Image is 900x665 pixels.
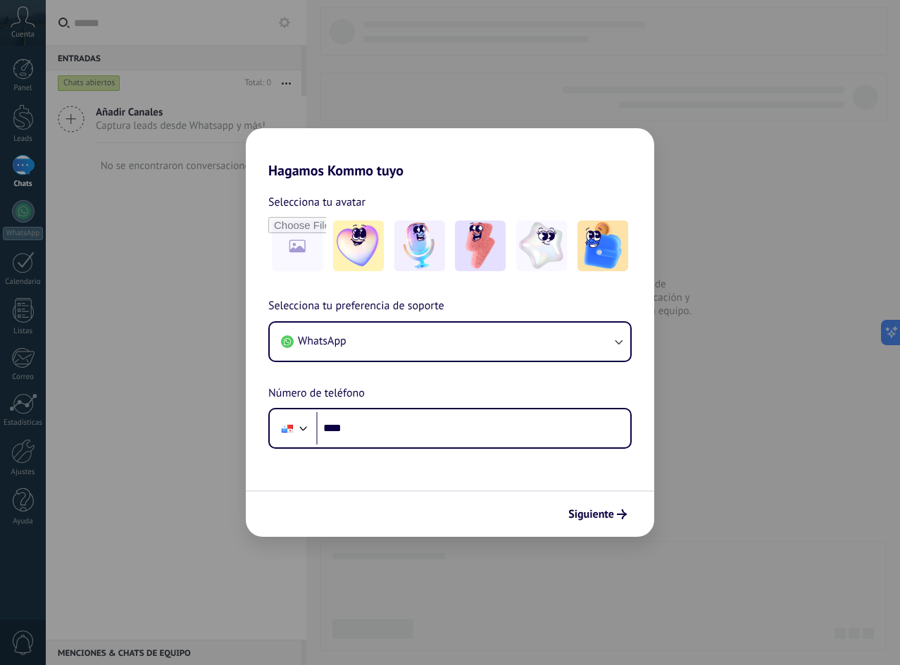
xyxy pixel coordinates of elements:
[298,334,346,348] span: WhatsApp
[455,220,506,271] img: -3.jpeg
[577,220,628,271] img: -5.jpeg
[562,502,633,526] button: Siguiente
[333,220,384,271] img: -1.jpeg
[274,414,301,443] div: Panama: + 507
[246,128,654,179] h2: Hagamos Kommo tuyo
[568,509,614,519] span: Siguiente
[516,220,567,271] img: -4.jpeg
[268,385,365,403] span: Número de teléfono
[270,323,630,361] button: WhatsApp
[268,297,444,316] span: Selecciona tu preferencia de soporte
[394,220,445,271] img: -2.jpeg
[268,193,365,211] span: Selecciona tu avatar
